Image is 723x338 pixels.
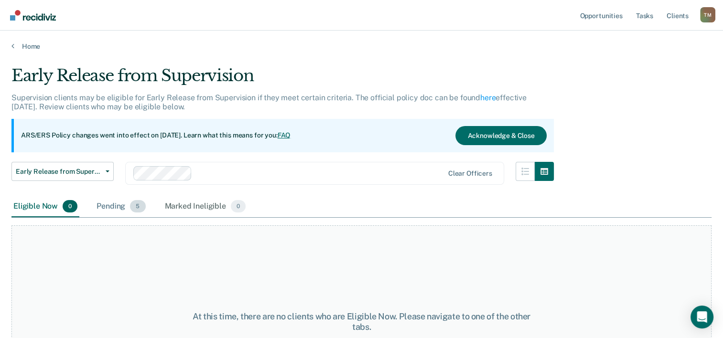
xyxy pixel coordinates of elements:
[95,196,147,217] div: Pending5
[11,162,114,181] button: Early Release from Supervision
[187,311,537,332] div: At this time, there are no clients who are Eligible Now. Please navigate to one of the other tabs.
[448,169,492,178] div: Clear officers
[691,306,713,328] div: Open Intercom Messenger
[700,7,715,22] button: Profile dropdown button
[130,200,145,212] span: 5
[163,196,248,217] div: Marked Ineligible0
[10,10,56,21] img: Recidiviz
[11,196,79,217] div: Eligible Now0
[480,93,496,102] a: here
[16,168,102,176] span: Early Release from Supervision
[455,126,546,145] button: Acknowledge & Close
[11,93,527,111] p: Supervision clients may be eligible for Early Release from Supervision if they meet certain crite...
[278,131,291,139] a: FAQ
[11,42,712,51] a: Home
[700,7,715,22] div: T M
[11,66,554,93] div: Early Release from Supervision
[231,200,246,212] span: 0
[63,200,77,212] span: 0
[21,131,291,140] p: ARS/ERS Policy changes went into effect on [DATE]. Learn what this means for you:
